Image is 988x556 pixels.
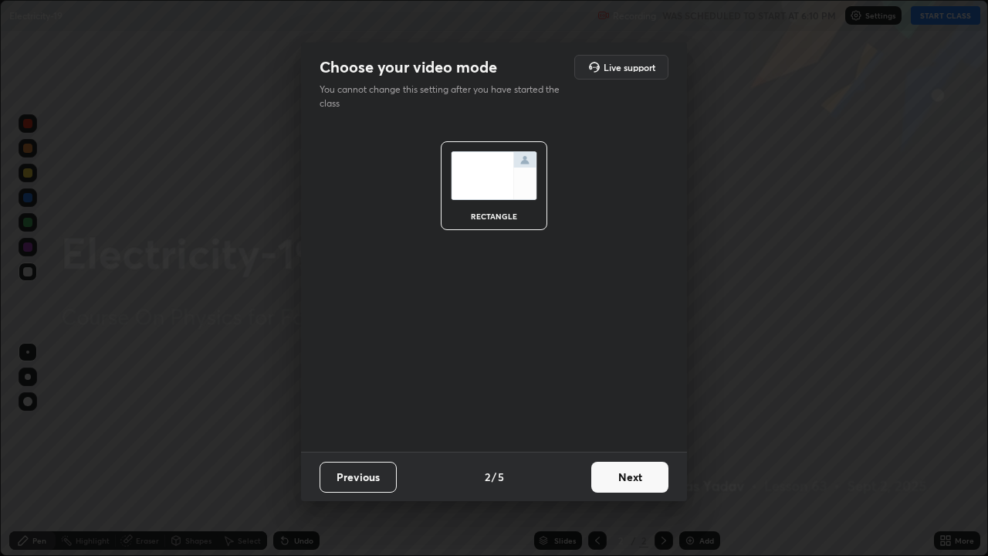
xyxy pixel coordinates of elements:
img: normalScreenIcon.ae25ed63.svg [451,151,537,200]
div: rectangle [463,212,525,220]
h4: / [492,469,496,485]
h4: 2 [485,469,490,485]
button: Next [591,462,668,493]
h2: Choose your video mode [320,57,497,77]
button: Previous [320,462,397,493]
p: You cannot change this setting after you have started the class [320,83,570,110]
h5: Live support [604,63,655,72]
h4: 5 [498,469,504,485]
